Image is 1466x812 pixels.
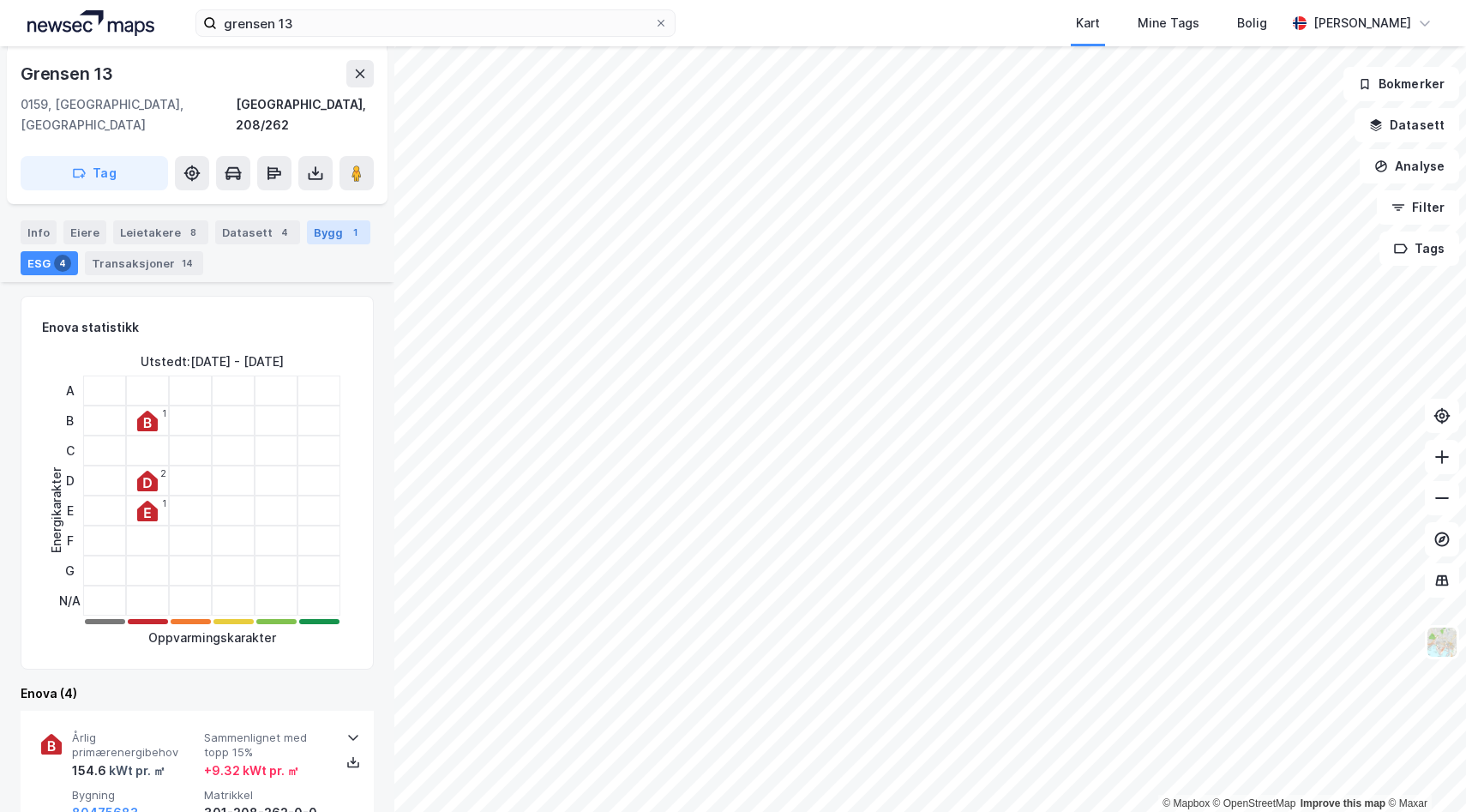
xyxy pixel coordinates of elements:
div: F [59,526,81,556]
div: Transaksjoner [85,251,203,275]
div: kWt pr. ㎡ [106,761,165,781]
img: logo.a4113a55bc3d86da70a041830d287a7e.svg [27,10,154,36]
button: Datasett [1355,108,1459,142]
div: ESG [21,251,78,275]
div: 4 [276,224,293,241]
div: Datasett [215,220,300,244]
div: Grensen 13 [21,60,117,87]
button: Analyse [1360,149,1459,183]
div: Kontrollprogram for chat [1380,730,1466,812]
div: D [59,466,81,496]
span: Matrikkel [204,788,329,803]
div: 1 [346,224,363,241]
div: C [59,436,81,466]
div: N/A [59,586,81,616]
div: Enova (4) [21,683,374,704]
iframe: Chat Widget [1380,730,1466,812]
div: A [59,376,81,406]
div: B [59,406,81,436]
button: Tags [1379,232,1459,266]
div: + 9.32 kWt pr. ㎡ [204,761,299,781]
div: 0159, [GEOGRAPHIC_DATA], [GEOGRAPHIC_DATA] [21,94,236,135]
img: Z [1426,626,1458,659]
div: Energikarakter [46,467,67,553]
a: Mapbox [1163,797,1210,809]
a: Improve this map [1301,797,1385,809]
div: Leietakere [113,220,208,244]
div: 8 [184,224,201,241]
div: 4 [54,255,71,272]
div: 154.6 [72,761,165,781]
div: E [59,496,81,526]
div: [PERSON_NAME] [1313,13,1411,33]
div: Bygg [307,220,370,244]
div: Kart [1076,13,1100,33]
div: G [59,556,81,586]
div: [GEOGRAPHIC_DATA], 208/262 [236,94,374,135]
button: Filter [1377,190,1459,225]
div: Info [21,220,57,244]
div: 1 [162,408,166,418]
button: Bokmerker [1343,67,1459,101]
div: Oppvarmingskarakter [148,628,276,648]
div: 2 [160,468,166,478]
div: 1 [162,498,166,508]
a: OpenStreetMap [1213,797,1296,809]
div: Bolig [1237,13,1267,33]
button: Tag [21,156,168,190]
input: Søk på adresse, matrikkel, gårdeiere, leietakere eller personer [217,10,654,36]
div: Eiere [63,220,106,244]
div: Utstedt : [DATE] - [DATE] [141,352,284,372]
span: Bygning [72,788,197,803]
div: 14 [178,255,196,272]
div: Enova statistikk [42,317,139,338]
div: Mine Tags [1138,13,1199,33]
span: Sammenlignet med topp 15% [204,731,329,761]
span: Årlig primærenergibehov [72,731,197,761]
